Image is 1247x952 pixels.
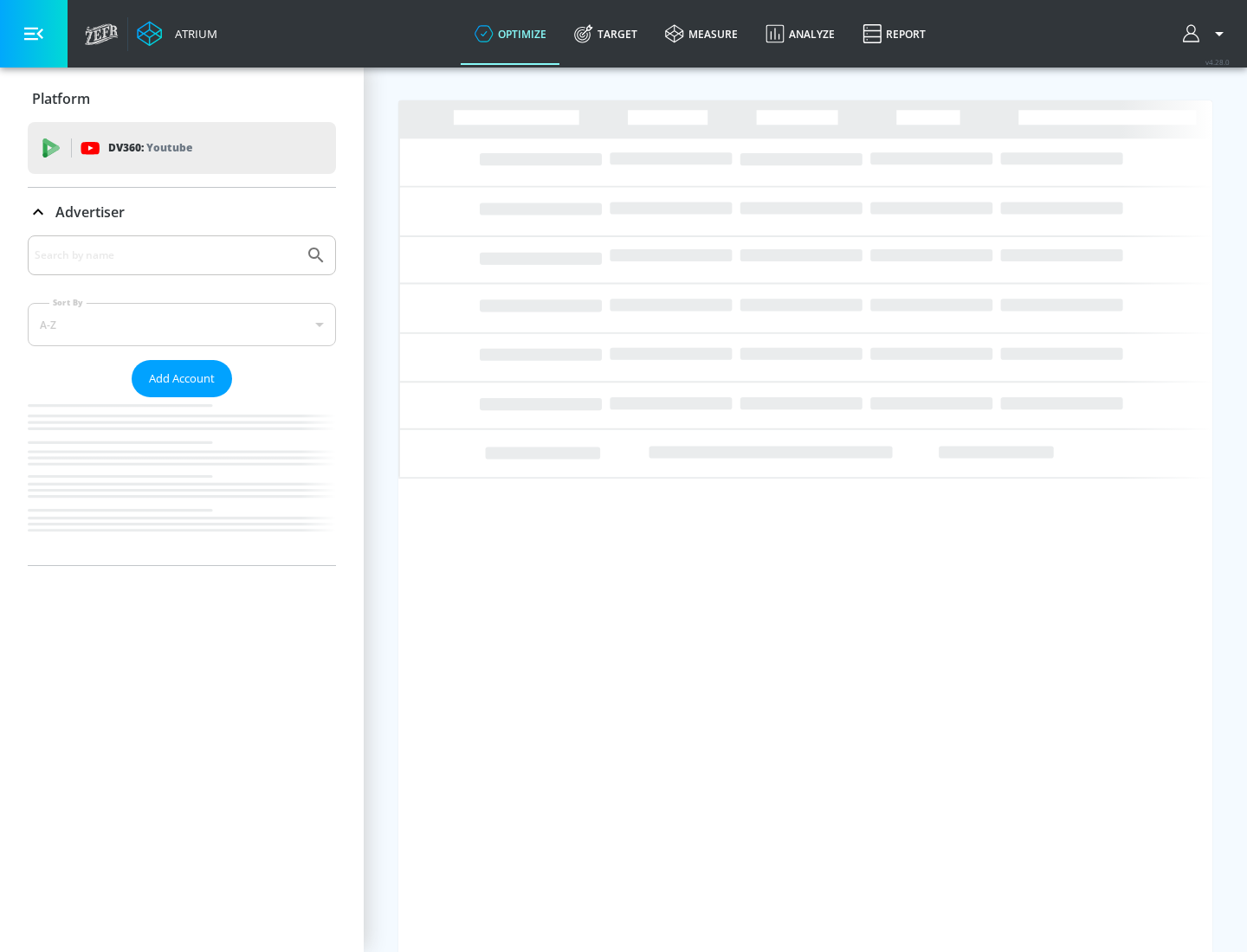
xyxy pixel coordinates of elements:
[49,297,87,308] label: Sort By
[32,89,90,108] p: Platform
[137,21,217,47] a: Atrium
[132,360,232,397] button: Add Account
[651,3,752,65] a: measure
[55,203,125,222] p: Advertiser
[849,3,940,65] a: Report
[560,3,651,65] a: Target
[28,303,336,346] div: A-Z
[149,369,215,389] span: Add Account
[28,397,336,565] nav: list of Advertiser
[28,122,336,174] div: DV360: Youtube
[108,138,192,158] p: DV360:
[461,3,560,65] a: optimize
[35,244,297,267] input: Search by name
[146,138,192,157] p: Youtube
[28,74,336,123] div: Platform
[28,188,336,236] div: Advertiser
[1205,57,1230,67] span: v 4.28.0
[28,235,336,565] div: Advertiser
[752,3,849,65] a: Analyze
[168,26,217,42] div: Atrium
